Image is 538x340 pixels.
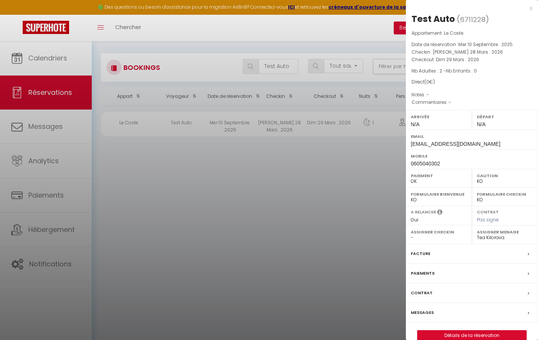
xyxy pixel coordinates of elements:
[411,209,436,215] label: A relancer
[412,56,532,63] p: Checkout :
[6,3,29,26] button: Ouvrir le widget de chat LiveChat
[411,152,533,160] label: Mobile
[412,41,532,48] p: Date de réservation :
[412,79,532,86] div: Direct
[412,13,455,25] div: Test Auto
[427,91,429,98] span: -
[477,228,533,236] label: Assigner Menage
[411,250,430,258] label: Facture
[477,209,499,214] label: Contrat
[477,190,533,198] label: Formulaire Checkin
[411,141,500,147] span: [EMAIL_ADDRESS][DOMAIN_NAME]
[477,172,533,179] label: Caution
[424,79,435,85] span: ( €)
[446,68,477,74] span: Nb Enfants : 0
[444,30,463,36] span: Le Coste
[412,68,477,74] span: Nb Adultes : 2 -
[477,121,486,127] span: N/A
[411,161,440,167] span: 0605040302
[477,113,533,121] label: Départ
[411,172,467,179] label: Paiement
[411,121,419,127] span: N/A
[436,56,479,63] span: Dim 29 Mars . 2026
[411,228,467,236] label: Assigner Checkin
[411,133,533,140] label: Email
[437,209,442,217] i: Sélectionner OUI si vous souhaiter envoyer les séquences de messages post-checkout
[412,99,532,106] p: Commentaires :
[477,216,499,223] span: Pas signé
[412,91,532,99] p: Notes :
[411,309,434,317] label: Messages
[412,29,532,37] p: Appartement :
[411,113,467,121] label: Arrivée
[449,99,452,105] span: -
[460,15,486,24] span: 6711228
[412,48,532,56] p: Checkin :
[426,79,429,85] span: 0
[406,4,532,13] div: x
[411,289,433,297] label: Contrat
[433,49,503,55] span: [PERSON_NAME] 28 Mars . 2026
[411,190,467,198] label: Formulaire Bienvenue
[457,14,489,25] span: ( )
[458,41,513,48] span: Mer 10 Septembre . 2025
[411,269,435,277] label: Paiements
